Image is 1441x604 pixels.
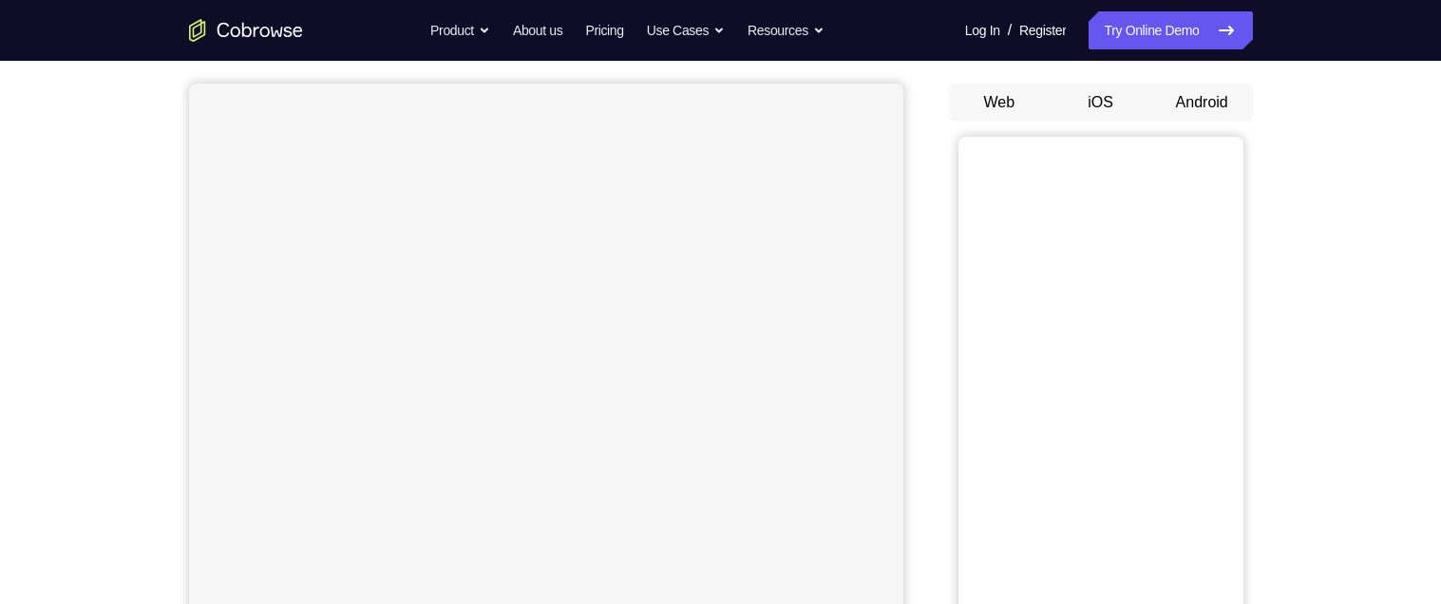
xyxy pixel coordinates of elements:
[748,11,825,49] button: Resources
[513,11,562,49] a: About us
[189,19,303,42] a: Go to the home page
[1089,11,1252,49] a: Try Online Demo
[1019,11,1066,49] a: Register
[949,84,1051,122] button: Web
[1151,84,1253,122] button: Android
[647,11,725,49] button: Use Cases
[1008,19,1012,42] span: /
[1050,84,1151,122] button: iOS
[430,11,490,49] button: Product
[965,11,1000,49] a: Log In
[585,11,623,49] a: Pricing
